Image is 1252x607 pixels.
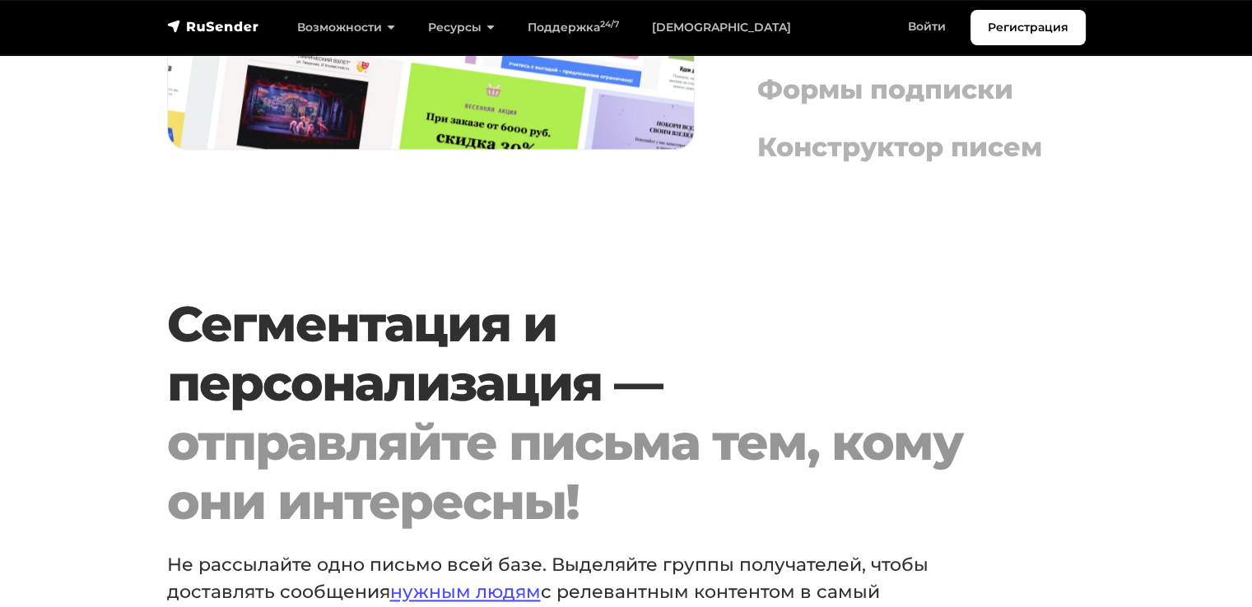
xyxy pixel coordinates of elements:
a: нужным людям [390,581,541,603]
a: Войти [891,10,962,44]
a: [DEMOGRAPHIC_DATA] [635,11,808,44]
a: Поддержка24/7 [511,11,635,44]
a: Ресурсы [412,11,511,44]
a: Регистрация [970,10,1086,45]
img: RuSender [167,18,259,35]
h4: Формы подписки [757,74,1043,105]
a: Возможности [281,11,412,44]
h2: Сегментация и персонализация — [167,294,1008,531]
h4: Конструктор писем [757,132,1043,163]
div: отправляйте письма тем, кому они интересны! [167,413,1008,531]
sup: 24/7 [600,19,619,30]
